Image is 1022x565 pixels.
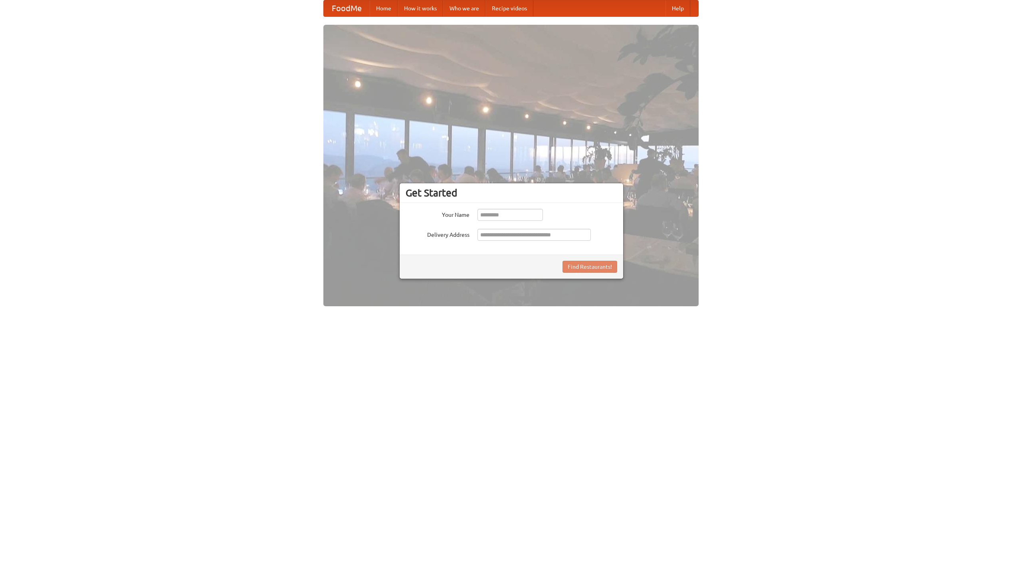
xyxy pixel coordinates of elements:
label: Delivery Address [406,229,469,239]
a: How it works [398,0,443,16]
a: Who we are [443,0,485,16]
a: Recipe videos [485,0,533,16]
button: Find Restaurants! [562,261,617,273]
label: Your Name [406,209,469,219]
a: FoodMe [324,0,370,16]
h3: Get Started [406,187,617,199]
a: Help [665,0,690,16]
a: Home [370,0,398,16]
